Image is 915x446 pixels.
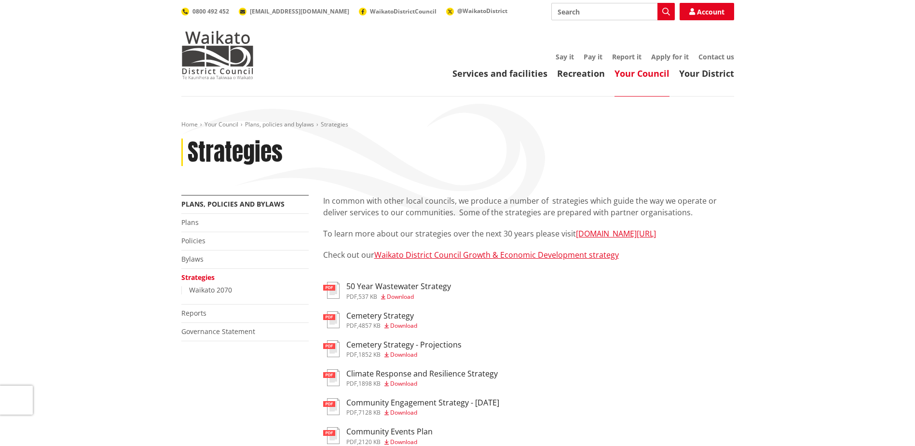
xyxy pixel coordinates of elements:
[615,68,669,79] a: Your Council
[189,285,232,294] a: Waikato 2070
[181,273,215,282] a: Strategies
[346,381,498,387] div: ,
[192,7,229,15] span: 0800 492 452
[346,323,417,329] div: ,
[181,7,229,15] a: 0800 492 452
[346,294,451,300] div: ,
[576,228,656,239] a: [DOMAIN_NAME][URL]
[557,68,605,79] a: Recreation
[321,120,348,128] span: Strategies
[346,293,357,301] span: pdf
[556,52,574,61] a: Say it
[358,321,381,330] span: 4857 KB
[346,282,451,291] h3: 50 Year Wastewater Strategy
[452,68,547,79] a: Services and facilities
[181,199,285,209] a: Plans, policies and bylaws
[680,3,734,20] a: Account
[181,218,199,227] a: Plans
[346,439,433,445] div: ,
[390,350,417,359] span: Download
[323,369,340,386] img: document-pdf.svg
[346,321,357,330] span: pdf
[358,438,381,446] span: 2120 KB
[346,350,357,359] span: pdf
[387,293,414,301] span: Download
[323,282,451,299] a: 50 Year Wastewater Strategy pdf,537 KB Download
[181,254,204,264] a: Bylaws
[323,311,340,328] img: document-pdf.svg
[323,311,417,329] a: Cemetery Strategy pdf,4857 KB Download
[346,352,462,358] div: ,
[346,427,433,436] h3: Community Events Plan
[358,350,381,359] span: 1852 KB
[346,410,499,416] div: ,
[446,7,507,15] a: @WaikatoDistrict
[370,7,437,15] span: WaikatoDistrictCouncil
[346,438,357,446] span: pdf
[346,311,417,321] h3: Cemetery Strategy
[346,408,357,417] span: pdf
[323,195,734,272] div: Check out our
[181,31,254,79] img: Waikato District Council - Te Kaunihera aa Takiwaa o Waikato
[250,7,349,15] span: [EMAIL_ADDRESS][DOMAIN_NAME]
[584,52,602,61] a: Pay it
[390,379,417,388] span: Download
[323,195,734,218] p: In common with other local councils, we produce a number of strategies which guide the way we ope...
[346,340,462,349] h3: Cemetery Strategy - Projections
[612,52,642,61] a: Report it
[188,139,283,167] h1: Strategies
[359,7,437,15] a: WaikatoDistrictCouncil
[346,398,499,407] h3: Community Engagement Strategy - [DATE]
[181,327,255,336] a: Governance Statement
[323,340,462,358] a: Cemetery Strategy - Projections pdf,1852 KB Download
[323,398,499,416] a: Community Engagement Strategy - [DATE] pdf,7128 KB Download
[323,369,498,387] a: Climate Response and Resilience Strategy pdf,1898 KB Download
[358,379,381,388] span: 1898 KB
[181,121,734,129] nav: breadcrumb
[457,7,507,15] span: @WaikatoDistrict
[323,228,734,239] p: To learn more about our strategies over the next 30 years please visit
[245,120,314,128] a: Plans, policies and bylaws
[239,7,349,15] a: [EMAIL_ADDRESS][DOMAIN_NAME]
[651,52,689,61] a: Apply for it
[323,427,433,445] a: Community Events Plan pdf,2120 KB Download
[205,120,238,128] a: Your Council
[551,3,675,20] input: Search input
[346,379,357,388] span: pdf
[374,250,619,260] a: Waikato District Council Growth & Economic Development strategy
[181,236,205,245] a: Policies
[323,427,340,444] img: document-pdf.svg
[390,438,417,446] span: Download
[346,369,498,378] h3: Climate Response and Resilience Strategy
[679,68,734,79] a: Your District
[390,321,417,330] span: Download
[323,340,340,357] img: document-pdf.svg
[358,408,381,417] span: 7128 KB
[390,408,417,417] span: Download
[181,308,206,318] a: Reports
[358,293,377,301] span: 537 KB
[323,398,340,415] img: document-pdf.svg
[698,52,734,61] a: Contact us
[323,282,340,299] img: document-pdf.svg
[181,120,198,128] a: Home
